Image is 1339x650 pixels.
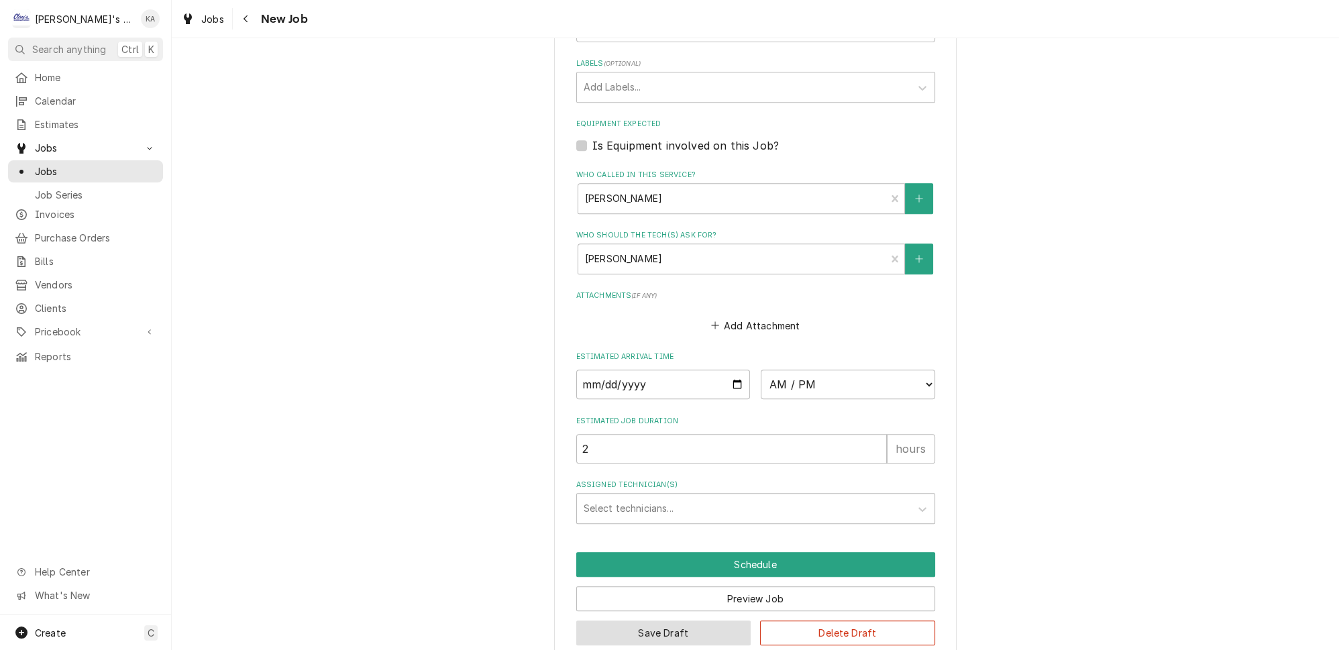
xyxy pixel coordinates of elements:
a: Reports [8,345,163,368]
div: Korey Austin's Avatar [141,9,160,28]
button: Search anythingCtrlK [8,38,163,61]
select: Time Select [761,370,935,399]
label: Equipment Expected [576,119,935,129]
span: K [148,42,154,56]
span: Jobs [35,141,136,155]
span: Jobs [201,12,224,26]
label: Assigned Technician(s) [576,480,935,490]
div: Equipment Expected [576,119,935,153]
span: Clients [35,301,156,315]
a: Calendar [8,90,163,112]
svg: Create New Contact [915,194,923,203]
input: Date [576,370,751,399]
label: Labels [576,58,935,69]
label: Is Equipment involved on this Job? [592,138,779,154]
span: Home [35,70,156,85]
span: Job Series [35,188,156,202]
div: Button Group Row [576,552,935,577]
span: Invoices [35,207,156,221]
div: Estimated Job Duration [576,416,935,464]
span: Bills [35,254,156,268]
span: C [148,626,154,640]
label: Estimated Arrival Time [576,351,935,362]
span: Create [35,627,66,639]
span: Pricebook [35,325,136,339]
div: Who called in this service? [576,170,935,213]
button: Schedule [576,552,935,577]
span: Reports [35,349,156,364]
a: Vendors [8,274,163,296]
a: Jobs [8,160,163,182]
div: Clay's Refrigeration's Avatar [12,9,31,28]
a: Go to What's New [8,584,163,606]
button: Add Attachment [708,316,802,335]
a: Job Series [8,184,163,206]
span: New Job [257,10,308,28]
label: Estimated Job Duration [576,416,935,427]
div: hours [887,434,935,464]
span: Help Center [35,565,155,579]
span: What's New [35,588,155,602]
a: Home [8,66,163,89]
div: C [12,9,31,28]
span: ( optional ) [603,60,641,67]
button: Create New Contact [905,183,933,214]
div: Estimated Arrival Time [576,351,935,399]
a: Invoices [8,203,163,225]
span: Jobs [35,164,156,178]
label: Who called in this service? [576,170,935,180]
svg: Create New Contact [915,254,923,264]
a: Go to Jobs [8,137,163,159]
a: Go to Pricebook [8,321,163,343]
div: KA [141,9,160,28]
div: Attachments [576,290,935,335]
div: Button Group [576,552,935,645]
a: Estimates [8,113,163,136]
button: Delete Draft [760,620,935,645]
span: Search anything [32,42,106,56]
div: Button Group Row [576,577,935,611]
label: Who should the tech(s) ask for? [576,230,935,241]
label: Attachments [576,290,935,301]
button: Save Draft [576,620,751,645]
div: Who should the tech(s) ask for? [576,230,935,274]
div: Button Group Row [576,611,935,645]
a: Jobs [176,8,229,30]
button: Create New Contact [905,243,933,274]
button: Navigate back [235,8,257,30]
div: Assigned Technician(s) [576,480,935,523]
a: Clients [8,297,163,319]
span: Purchase Orders [35,231,156,245]
span: Calendar [35,94,156,108]
a: Bills [8,250,163,272]
span: Vendors [35,278,156,292]
span: Ctrl [121,42,139,56]
span: Estimates [35,117,156,131]
span: ( if any ) [631,292,657,299]
button: Preview Job [576,586,935,611]
a: Purchase Orders [8,227,163,249]
a: Go to Help Center [8,561,163,583]
div: Labels [576,58,935,102]
div: [PERSON_NAME]'s Refrigeration [35,12,133,26]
